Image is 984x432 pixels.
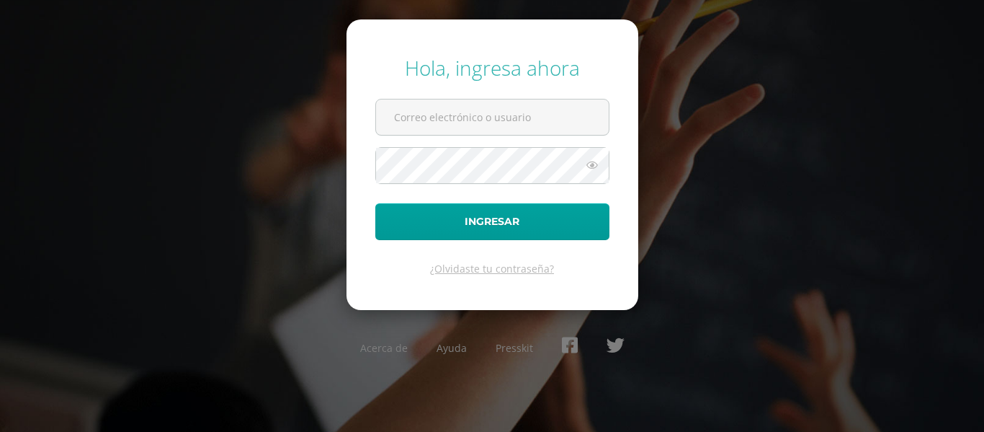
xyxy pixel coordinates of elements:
[375,54,609,81] div: Hola, ingresa ahora
[430,262,554,275] a: ¿Olvidaste tu contraseña?
[376,100,609,135] input: Correo electrónico o usuario
[375,203,609,240] button: Ingresar
[496,341,533,355] a: Presskit
[360,341,408,355] a: Acerca de
[437,341,467,355] a: Ayuda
